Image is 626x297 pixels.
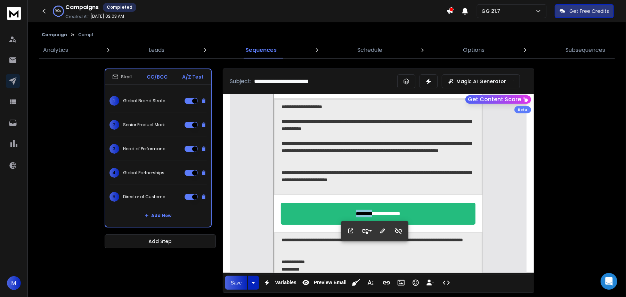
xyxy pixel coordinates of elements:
[245,46,277,54] p: Sequences
[392,224,405,238] button: Unlink
[344,224,357,238] button: Open Link
[241,42,281,58] a: Sequences
[109,192,119,202] span: 5
[123,194,168,200] p: Director of Customer Success Strategy
[109,168,119,178] span: 4
[561,42,609,58] a: Subsequences
[7,276,21,290] button: M
[481,8,503,15] p: GG 21.7
[90,14,124,19] p: [DATE] 02:03 AM
[463,46,485,54] p: Options
[65,3,99,11] h1: Campaigns
[424,276,437,290] button: Insert Unsubscribe Link
[364,276,377,290] button: More Text
[360,224,373,238] button: Style
[312,280,348,286] span: Preview Email
[78,32,93,38] p: Camp1
[182,73,204,80] p: A/Z Test
[109,120,119,130] span: 2
[123,122,168,128] p: Senior Product Marketing Manager
[440,276,453,290] button: Code View
[260,276,298,290] button: Variables
[109,96,119,106] span: 1
[105,234,216,248] button: Add Step
[380,276,393,290] button: Insert Link (Ctrl+K)
[7,7,21,20] img: logo
[149,46,164,54] p: Leads
[145,42,169,58] a: Leads
[65,14,89,19] p: Created At:
[139,209,177,223] button: Add New
[230,77,252,86] p: Subject:
[112,74,132,80] div: Step 1
[442,74,520,88] button: Magic AI Generator
[147,73,168,80] p: CC/BCC
[601,273,617,290] div: Open Intercom Messenger
[353,42,387,58] a: Schedule
[357,46,382,54] p: Schedule
[109,144,119,154] span: 3
[123,170,168,176] p: Global Partnerships Director
[566,46,605,54] p: Subsequences
[514,106,531,113] div: Beta
[123,146,168,152] p: Head of Performance Insights
[123,98,168,104] p: Global Brand Strategy Lead
[39,42,72,58] a: Analytics
[103,3,136,12] div: Completed
[457,78,506,85] p: Magic AI Generator
[459,42,489,58] a: Options
[299,276,348,290] button: Preview Email
[43,46,68,54] p: Analytics
[569,8,609,15] p: Get Free Credits
[555,4,614,18] button: Get Free Credits
[349,276,363,290] button: Clean HTML
[465,95,531,104] button: Get Content Score
[105,69,212,227] li: Step1CC/BCCA/Z Test1Global Brand Strategy Lead2Senior Product Marketing Manager3Head of Performan...
[376,224,389,238] button: Edit Link
[409,276,422,290] button: Emoticons
[56,9,62,13] p: 100 %
[42,32,67,38] button: Campaign
[274,280,298,286] span: Variables
[395,276,408,290] button: Insert Image (Ctrl+P)
[225,276,247,290] button: Save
